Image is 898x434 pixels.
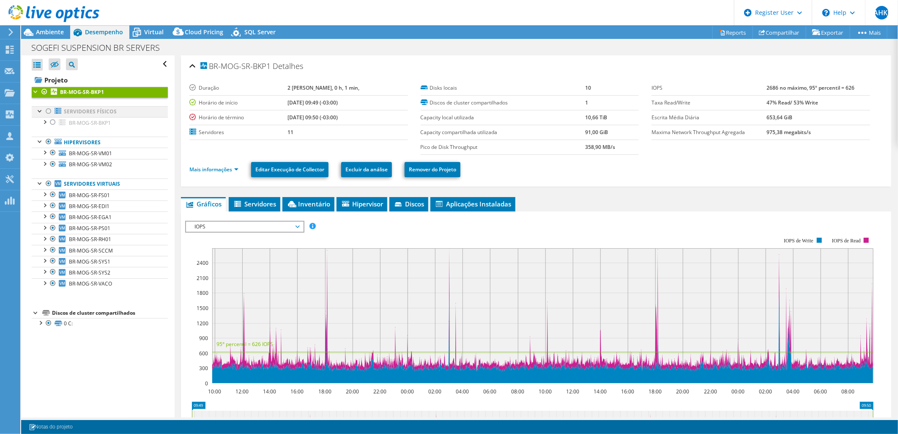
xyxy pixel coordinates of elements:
[767,129,811,136] b: 975,38 megabits/s
[189,166,238,173] a: Mais informações
[394,200,424,208] span: Discos
[197,320,208,327] text: 1200
[731,388,745,395] text: 00:00
[69,269,110,276] span: BR-MOG-SR-SYS2
[585,114,607,121] b: 10,66 TiB
[197,259,208,266] text: 2400
[32,234,168,245] a: BR-MOG-SR-RH01
[594,388,607,395] text: 14:00
[287,84,359,91] b: 2 [PERSON_NAME], 0 h, 1 min,
[27,43,173,52] h1: SOGEFI SUSPENSION BR SERVERS
[199,335,208,342] text: 900
[585,143,615,151] b: 358,90 MB/s
[875,6,889,19] span: AHKJ
[511,388,524,395] text: 08:00
[287,129,293,136] b: 11
[32,278,168,289] a: BR-MOG-SR-VACO
[32,201,168,212] a: BR-MOG-SR-EDI1
[52,308,168,318] div: Discos de cluster compartilhados
[69,225,110,232] span: BR-MOG-SR-PS01
[341,200,383,208] span: Hipervisor
[205,380,208,387] text: 0
[652,128,767,137] label: Maxima Network Throughput Agregada
[456,388,469,395] text: 04:00
[405,162,460,177] a: Remover do Projeto
[401,388,414,395] text: 00:00
[566,388,579,395] text: 12:00
[190,222,299,232] span: IOPS
[767,99,818,106] b: 47% Read/ 53% Write
[786,388,799,395] text: 04:00
[759,388,772,395] text: 02:00
[199,365,208,372] text: 300
[652,84,767,92] label: IOPS
[32,190,168,201] a: BR-MOG-SR-FS01
[32,318,168,329] a: 0 C:
[32,179,168,190] a: Servidores virtuais
[652,99,767,107] label: Taxa Read/Write
[32,106,168,117] a: Servidores físicos
[69,247,113,254] span: BR-MOG-SR-SCCM
[32,87,168,98] a: BR-MOG-SR-BKP1
[69,203,110,210] span: BR-MOG-SR-EDI1
[435,200,511,208] span: Aplicações Instaladas
[318,388,331,395] text: 18:00
[649,388,662,395] text: 18:00
[69,150,112,157] span: BR-MOG-SR-VM01
[814,388,827,395] text: 06:00
[251,162,329,177] a: Editar Execução de Collector
[373,388,386,395] text: 22:00
[185,28,223,36] span: Cloud Pricing
[341,162,392,177] a: Excluir da análise
[621,388,634,395] text: 16:00
[23,422,79,432] a: Notas do projeto
[712,26,753,39] a: Reports
[263,388,276,395] text: 14:00
[200,62,271,71] span: BR-MOG-SR-BKP1
[235,388,249,395] text: 12:00
[36,28,64,36] span: Ambiente
[704,388,717,395] text: 22:00
[32,73,168,87] a: Projeto
[287,114,338,121] b: [DATE] 09:50 (-03:00)
[421,128,585,137] label: Capacity compartilhada utilizada
[85,28,123,36] span: Desempenho
[585,84,591,91] b: 10
[850,26,887,39] a: Mais
[539,388,552,395] text: 10:00
[69,236,111,243] span: BR-MOG-SR-RH01
[197,305,208,312] text: 1500
[32,148,168,159] a: BR-MOG-SR-VM01
[32,256,168,267] a: BR-MOG-SR-SYS1
[32,245,168,256] a: BR-MOG-SR-SCCM
[69,192,110,199] span: BR-MOG-SR-FS01
[676,388,689,395] text: 20:00
[421,84,585,92] label: Disks locais
[753,26,806,39] a: Compartilhar
[69,161,112,168] span: BR-MOG-SR-VM02
[233,200,276,208] span: Servidores
[421,143,585,151] label: Pico de Disk Throughput
[652,113,767,122] label: Escrita Média Diária
[32,223,168,234] a: BR-MOG-SR-PS01
[32,137,168,148] a: Hipervisores
[197,275,208,282] text: 2100
[421,99,585,107] label: Discos de cluster compartilhados
[197,289,208,297] text: 1800
[428,388,441,395] text: 02:00
[483,388,496,395] text: 06:00
[189,128,287,137] label: Servidores
[346,388,359,395] text: 20:00
[273,61,303,71] span: Detalhes
[841,388,854,395] text: 08:00
[421,113,585,122] label: Capacity local utilizada
[822,9,830,16] svg: \n
[216,341,273,348] text: 95° percentil = 626 IOPS
[32,212,168,222] a: BR-MOG-SR-EGA1
[69,214,112,221] span: BR-MOG-SR-EGA1
[784,238,813,244] text: IOPS de Write
[806,26,850,39] a: Exportar
[287,99,338,106] b: [DATE] 09:49 (-03:00)
[69,119,111,126] span: BR-MOG-SR-BKP1
[144,28,164,36] span: Virtual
